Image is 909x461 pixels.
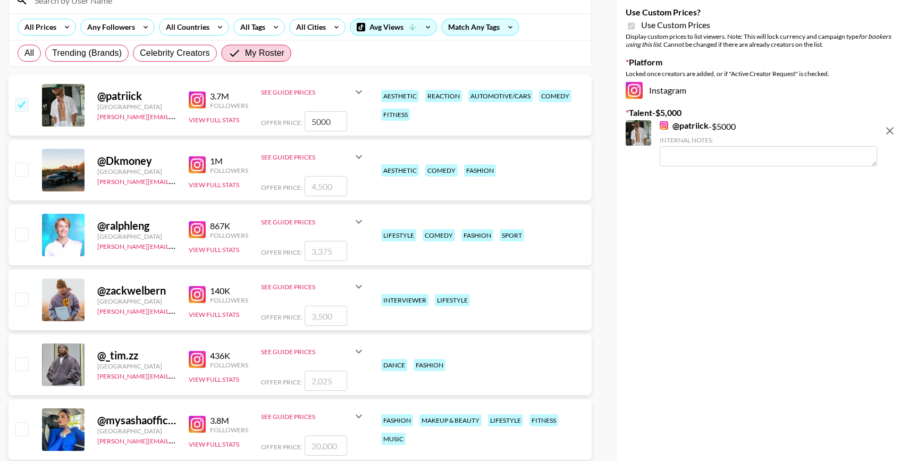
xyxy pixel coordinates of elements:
span: Celebrity Creators [140,47,210,60]
span: Offer Price: [261,248,302,256]
div: lifestyle [381,229,416,241]
div: interviewer [381,294,428,306]
div: See Guide Prices [261,339,365,364]
button: View Full Stats [189,181,239,189]
div: See Guide Prices [261,144,365,170]
div: Followers [210,296,248,304]
input: 3,500 [305,306,347,326]
input: 4,500 [305,176,347,196]
div: music [381,433,406,445]
div: fitness [529,414,558,426]
img: Instagram [189,221,206,238]
div: reaction [425,90,462,102]
div: aesthetic [381,164,419,177]
button: View Full Stats [189,311,239,318]
span: Offer Price: [261,183,302,191]
div: automotive/cars [468,90,533,102]
input: 5,000 [305,111,347,131]
button: remove [879,120,900,141]
div: [GEOGRAPHIC_DATA] [97,167,176,175]
span: Offer Price: [261,313,302,321]
input: 20,000 [305,435,347,456]
div: [GEOGRAPHIC_DATA] [97,103,176,111]
button: View Full Stats [189,116,239,124]
div: @ ralphleng [97,219,176,232]
div: See Guide Prices [261,218,352,226]
div: lifestyle [435,294,470,306]
label: Use Custom Prices? [626,7,900,18]
span: Offer Price: [261,443,302,451]
div: See Guide Prices [261,283,352,291]
div: @ zackwelbern [97,284,176,297]
div: See Guide Prices [261,413,352,421]
div: fashion [414,359,445,371]
div: See Guide Prices [261,79,365,105]
div: Followers [210,166,248,174]
div: fashion [464,164,496,177]
a: [PERSON_NAME][EMAIL_ADDRESS][DOMAIN_NAME] [97,370,255,380]
span: My Roster [245,47,284,60]
button: View Full Stats [189,246,239,254]
div: aesthetic [381,90,419,102]
div: @ patriick [97,89,176,103]
img: Instagram [189,156,206,173]
a: [PERSON_NAME][EMAIL_ADDRESS][DOMAIN_NAME] [97,240,255,250]
div: Avg Views [350,19,436,35]
div: Any Followers [81,19,137,35]
div: See Guide Prices [261,88,352,96]
div: Display custom prices to list viewers. Note: This will lock currency and campaign type . Cannot b... [626,32,900,48]
div: @ _tim.zz [97,349,176,362]
div: fashion [381,414,413,426]
span: Offer Price: [261,378,302,386]
img: Instagram [189,416,206,433]
div: Followers [210,361,248,369]
span: Offer Price: [261,119,302,127]
div: All Cities [290,19,328,35]
div: comedy [423,229,455,241]
div: Internal Notes: [660,136,877,144]
span: All [24,47,34,60]
button: View Full Stats [189,375,239,383]
div: All Tags [234,19,267,35]
div: Match Any Tags [442,19,519,35]
label: Platform [626,57,900,68]
input: 3,375 [305,241,347,261]
input: 2,025 [305,371,347,391]
div: @ Dkmoney [97,154,176,167]
div: fitness [381,108,410,121]
label: Talent - $ 5,000 [626,107,900,118]
div: Locked once creators are added, or if "Active Creator Request" is checked. [626,70,900,78]
div: @ mysashaofficial [97,414,176,427]
div: makeup & beauty [419,414,482,426]
a: [PERSON_NAME][EMAIL_ADDRESS][DOMAIN_NAME] [97,111,255,121]
div: All Countries [159,19,212,35]
div: comedy [539,90,571,102]
div: All Prices [18,19,58,35]
div: Instagram [626,82,900,99]
div: See Guide Prices [261,209,365,234]
em: for bookers using this list [626,32,891,48]
div: Followers [210,426,248,434]
div: See Guide Prices [261,153,352,161]
img: Instagram [660,121,668,130]
a: [PERSON_NAME][EMAIL_ADDRESS][DOMAIN_NAME] [97,305,255,315]
div: See Guide Prices [261,404,365,429]
div: [GEOGRAPHIC_DATA] [97,427,176,435]
div: See Guide Prices [261,348,352,356]
div: comedy [425,164,458,177]
span: Use Custom Prices [641,20,710,30]
div: [GEOGRAPHIC_DATA] [97,297,176,305]
button: View Full Stats [189,440,239,448]
div: 140K [210,286,248,296]
div: 436K [210,350,248,361]
div: [GEOGRAPHIC_DATA] [97,362,176,370]
div: [GEOGRAPHIC_DATA] [97,232,176,240]
img: Instagram [189,351,206,368]
img: Instagram [189,91,206,108]
div: Followers [210,102,248,110]
a: [PERSON_NAME][EMAIL_ADDRESS][DOMAIN_NAME] [97,175,255,186]
div: 1M [210,156,248,166]
img: Instagram [189,286,206,303]
div: - $ 5000 [660,120,877,166]
a: @patriick [660,120,709,131]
